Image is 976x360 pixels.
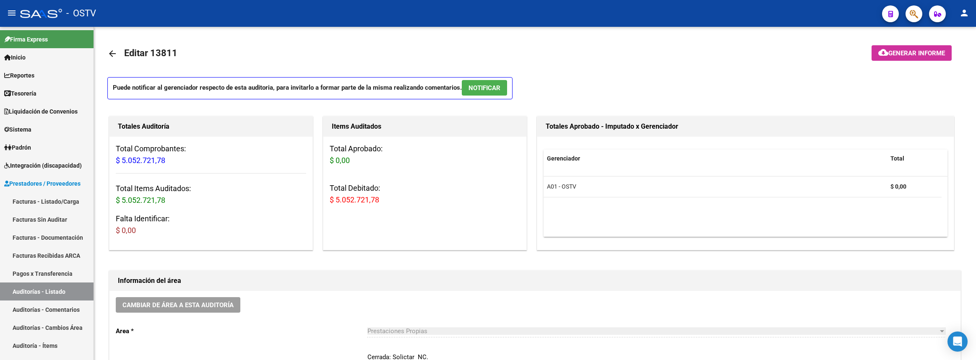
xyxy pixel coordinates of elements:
span: $ 0,00 [116,226,136,235]
span: Cambiar de área a esta auditoría [122,301,234,309]
span: Editar 13811 [124,48,177,58]
button: Generar informe [872,45,952,61]
mat-icon: menu [7,8,17,18]
p: Puede notificar al gerenciador respecto de esta auditoria, para invitarlo a formar parte de la mi... [107,77,513,99]
p: Area * [116,326,367,336]
span: Gerenciador [547,155,580,162]
span: Sistema [4,125,31,134]
h3: Total Comprobantes: [116,143,306,166]
span: - OSTV [66,4,96,23]
span: $ 5.052.721,78 [116,156,165,165]
mat-icon: arrow_back [107,49,117,59]
span: Inicio [4,53,26,62]
mat-icon: cloud_download [878,47,888,57]
span: Prestaciones Propias [367,327,427,335]
span: Prestadores / Proveedores [4,179,81,188]
button: Cambiar de área a esta auditoría [116,297,240,313]
mat-icon: person [959,8,969,18]
h1: Información del área [118,274,952,287]
h3: Total Debitado: [330,182,520,206]
div: Open Intercom Messenger [947,332,968,352]
span: Padrón [4,143,31,152]
span: Generar informe [888,49,945,57]
h1: Totales Aprobado - Imputado x Gerenciador [546,120,946,133]
h1: Items Auditados [332,120,518,133]
span: $ 5.052.721,78 [330,195,379,204]
span: $ 5.052.721,78 [116,196,165,205]
span: A01 - OSTV [547,183,576,190]
h3: Total Aprobado: [330,143,520,166]
span: $ 0,00 [330,156,350,165]
span: Reportes [4,71,34,80]
span: Tesorería [4,89,36,98]
datatable-header-cell: Total [887,150,942,168]
button: NOTIFICAR [462,80,507,96]
datatable-header-cell: Gerenciador [544,150,887,168]
h3: Total Items Auditados: [116,183,306,206]
span: Firma Express [4,35,48,44]
span: Total [890,155,904,162]
span: Liquidación de Convenios [4,107,78,116]
span: NOTIFICAR [468,84,500,92]
strong: $ 0,00 [890,183,906,190]
span: Integración (discapacidad) [4,161,82,170]
h1: Totales Auditoría [118,120,304,133]
h3: Falta Identificar: [116,213,306,236]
